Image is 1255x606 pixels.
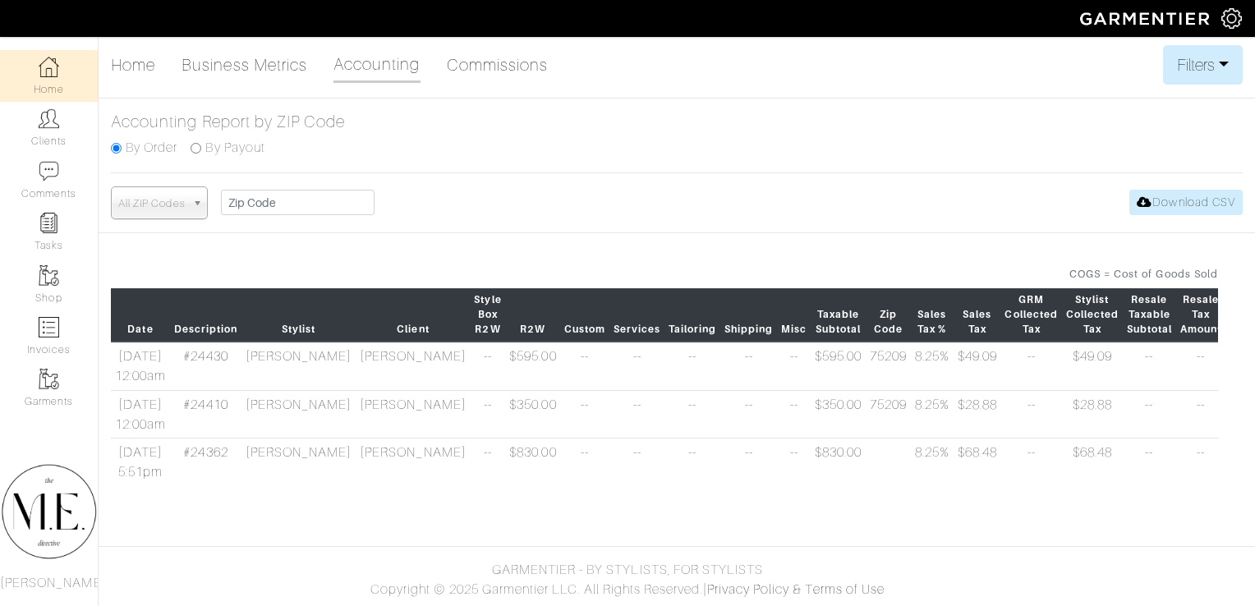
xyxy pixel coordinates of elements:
[811,342,866,390] td: $595.00
[720,438,777,486] td: --
[111,112,1243,131] h5: Accounting Report by ZIP Code
[356,342,470,390] td: [PERSON_NAME]
[471,390,506,438] td: --
[221,190,375,215] input: Zip Code
[720,288,777,342] th: Shipping
[1001,342,1062,390] td: --
[664,342,720,390] td: --
[111,266,1218,282] div: COGS = Cost of Goods Sold
[183,349,228,364] a: #24430
[111,342,170,390] td: [DATE] 12:00am
[205,138,264,158] label: By Payout
[1176,342,1225,390] td: --
[471,288,506,342] th: Style Box R2W
[811,288,866,342] th: Taxable Subtotal
[609,438,664,486] td: --
[182,48,307,81] a: Business Metrics
[39,57,59,77] img: dashboard-icon-dbcd8f5a0b271acd01030246c82b418ddd0df26cd7fceb0bd07c9910d44c42f6.png
[39,317,59,337] img: orders-icon-0abe47150d42831381b5fb84f609e132dff9fe21cb692f30cb5eec754e2cba89.png
[811,390,866,438] td: $350.00
[471,342,506,390] td: --
[720,390,777,438] td: --
[1062,438,1123,486] td: $68.48
[866,288,911,342] th: Zip Code
[1176,288,1225,342] th: Resale Tax Amount
[505,390,560,438] td: $350.00
[505,288,560,342] th: R2W
[609,390,664,438] td: --
[370,582,703,597] span: Copyright © 2025 Garmentier LLC. All Rights Reserved.
[241,342,356,390] td: [PERSON_NAME]
[241,438,356,486] td: [PERSON_NAME]
[911,438,954,486] td: 8.25%
[1001,438,1062,486] td: --
[1221,8,1242,29] img: gear-icon-white-bd11855cb880d31180b6d7d6211b90ccbf57a29d726f0c71d8c61bd08dd39cc2.png
[39,108,59,129] img: clients-icon-6bae9207a08558b7cb47a8932f037763ab4055f8c8b6bfacd5dc20c3e0201464.png
[183,445,228,460] a: #24362
[356,438,470,486] td: [PERSON_NAME]
[111,288,170,342] th: Date
[1062,342,1123,390] td: $49.09
[1176,438,1225,486] td: --
[1129,190,1243,215] a: Download CSV
[911,342,954,390] td: 8.25%
[1001,390,1062,438] td: --
[471,438,506,486] td: --
[866,390,911,438] td: 75209
[866,342,911,390] td: 75209
[1123,390,1176,438] td: --
[333,48,421,83] a: Accounting
[1123,288,1176,342] th: Resale Taxable Subtotal
[560,438,609,486] td: --
[560,342,609,390] td: --
[609,288,664,342] th: Services
[664,438,720,486] td: --
[118,187,186,220] span: All ZIP Codes
[609,342,664,390] td: --
[356,390,470,438] td: [PERSON_NAME]
[39,161,59,181] img: comment-icon-a0a6a9ef722e966f86d9cbdc48e553b5cf19dbc54f86b18d962a5391bc8f6eb6.png
[126,138,177,158] label: By Order
[707,582,885,597] a: Privacy Policy & Terms of Use
[356,288,470,342] th: Client
[664,288,720,342] th: Tailoring
[1163,45,1243,85] button: Filters
[1123,342,1176,390] td: --
[111,48,155,81] a: Home
[1072,4,1221,33] img: garmentier-logo-header-white-b43fb05a5012e4ada735d5af1a66efaba907eab6374d6393d1fbf88cb4ef424d.png
[1062,390,1123,438] td: $28.88
[560,288,609,342] th: Custom
[1062,288,1123,342] th: Stylist Collected Tax
[954,288,1001,342] th: Sales Tax
[505,438,560,486] td: $830.00
[39,265,59,286] img: garments-icon-b7da505a4dc4fd61783c78ac3ca0ef83fa9d6f193b1c9dc38574b1d14d53ca28.png
[911,390,954,438] td: 8.25%
[183,397,228,412] a: #24410
[1123,438,1176,486] td: --
[954,438,1001,486] td: $68.48
[111,390,170,438] td: [DATE] 12:00am
[111,438,170,486] td: [DATE] 5:51pm
[954,342,1001,390] td: $49.09
[447,48,549,81] a: Commissions
[39,369,59,389] img: garments-icon-b7da505a4dc4fd61783c78ac3ca0ef83fa9d6f193b1c9dc38574b1d14d53ca28.png
[1001,288,1062,342] th: GRM Collected Tax
[811,438,866,486] td: $830.00
[560,390,609,438] td: --
[777,342,811,390] td: --
[170,288,241,342] th: Description
[911,288,954,342] th: Sales Tax %
[777,288,811,342] th: Misc
[664,390,720,438] td: --
[505,342,560,390] td: $595.00
[777,438,811,486] td: --
[954,390,1001,438] td: $28.88
[777,390,811,438] td: --
[241,390,356,438] td: [PERSON_NAME]
[1176,390,1225,438] td: --
[241,288,356,342] th: Stylist
[39,213,59,233] img: reminder-icon-8004d30b9f0a5d33ae49ab947aed9ed385cf756f9e5892f1edd6e32f2345188e.png
[720,342,777,390] td: --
